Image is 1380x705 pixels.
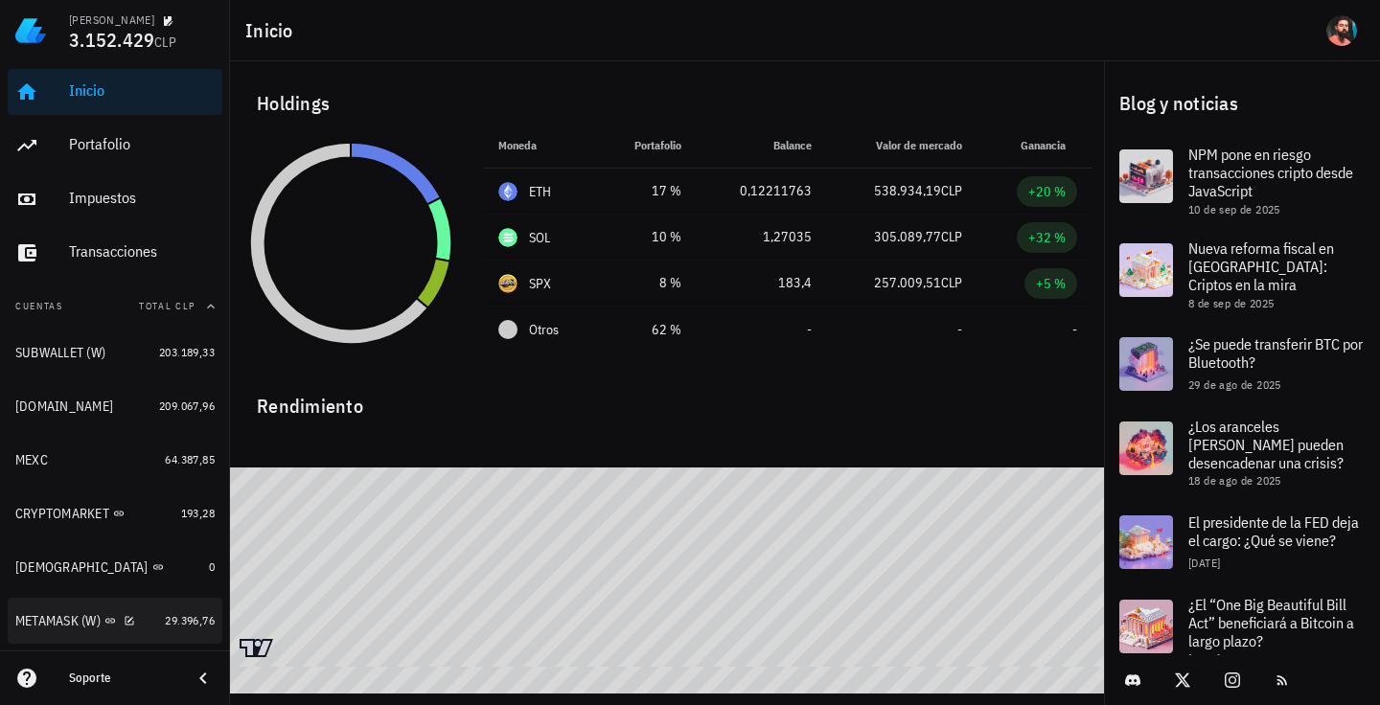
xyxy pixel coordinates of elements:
[613,273,681,293] div: 8 %
[941,182,962,199] span: CLP
[1188,202,1280,216] span: 10 de sep de 2025
[1028,182,1066,201] div: +20 %
[529,320,559,340] span: Otros
[69,189,215,207] div: Impuestos
[941,228,962,245] span: CLP
[69,671,176,686] div: Soporte
[69,27,154,53] span: 3.152.429
[8,383,222,429] a: [DOMAIN_NAME] 209.067,96
[1188,417,1344,472] span: ¿Los aranceles [PERSON_NAME] pueden desencadenar una crisis?
[1188,296,1274,310] span: 8 de sep de 2025
[8,437,222,483] a: MEXC 64.387,85
[15,452,48,468] div: MEXC
[1021,138,1077,152] span: Ganancia
[529,228,551,247] div: SOL
[712,227,812,247] div: 1,27035
[241,73,1092,134] div: Holdings
[1188,334,1363,372] span: ¿Se puede transferir BTC por Bluetooth?
[15,15,46,46] img: LedgiFi
[807,321,812,338] span: -
[8,544,222,590] a: [DEMOGRAPHIC_DATA] 0
[1188,595,1354,650] span: ¿El “One Big Beautiful Bill Act” beneficiará a Bitcoin a largo plazo?
[1188,377,1281,392] span: 29 de ago de 2025
[1188,473,1281,488] span: 18 de ago de 2025
[69,135,215,153] div: Portafolio
[1104,584,1380,678] a: ¿El “One Big Beautiful Bill Act” beneficiará a Bitcoin a largo plazo? [DATE]
[8,123,222,169] a: Portafolio
[1104,322,1380,406] a: ¿Se puede transferir BTC por Bluetooth? 29 de ago de 2025
[498,274,517,293] div: SPX-icon
[8,330,222,375] a: SUBWALLET (W) 203.189,33
[8,69,222,115] a: Inicio
[1188,556,1220,570] span: [DATE]
[8,598,222,644] a: METAMASK (W) 29.396,76
[8,490,222,536] a: CRYPTOMARKET 193,28
[69,81,215,100] div: Inicio
[712,181,812,201] div: 0,12211763
[1188,239,1334,294] span: Nueva reforma fiscal en [GEOGRAPHIC_DATA]: Criptos en la mira
[483,123,598,169] th: Moneda
[697,123,827,169] th: Balance
[529,274,552,293] div: SPX
[209,559,215,574] span: 0
[498,228,517,247] div: SOL-icon
[957,321,962,338] span: -
[15,398,113,415] div: [DOMAIN_NAME]
[154,34,176,51] span: CLP
[874,228,941,245] span: 305.089,77
[1072,321,1077,338] span: -
[1326,15,1357,46] div: avatar
[1104,406,1380,500] a: ¿Los aranceles [PERSON_NAME] pueden desencadenar una crisis? 18 de ago de 2025
[874,274,941,291] span: 257.009,51
[15,345,105,361] div: SUBWALLET (W)
[8,176,222,222] a: Impuestos
[15,506,109,522] div: CRYPTOMARKET
[241,375,1092,421] div: Rendimiento
[69,12,154,28] div: [PERSON_NAME]
[15,613,101,629] div: METAMASK (W)
[1028,228,1066,247] div: +32 %
[827,123,977,169] th: Valor de mercado
[69,242,215,261] div: Transacciones
[529,182,552,201] div: ETH
[15,559,149,576] div: [DEMOGRAPHIC_DATA]
[240,639,273,657] a: Charting by TradingView
[8,230,222,276] a: Transacciones
[1104,228,1380,322] a: Nueva reforma fiscal en [GEOGRAPHIC_DATA]: Criptos en la mira 8 de sep de 2025
[874,182,941,199] span: 538.934,19
[598,123,697,169] th: Portafolio
[165,613,215,627] span: 29.396,76
[159,345,215,359] span: 203.189,33
[1104,500,1380,584] a: El presidente de la FED deja el cargo: ¿Qué se viene? [DATE]
[712,273,812,293] div: 183,4
[1104,134,1380,228] a: NPM pone en riesgo transacciones cripto desde JavaScript 10 de sep de 2025
[613,181,681,201] div: 17 %
[8,284,222,330] button: CuentasTotal CLP
[1104,73,1380,134] div: Blog y noticias
[1188,512,1359,550] span: El presidente de la FED deja el cargo: ¿Qué se viene?
[245,15,301,46] h1: Inicio
[181,506,215,520] span: 193,28
[498,182,517,201] div: ETH-icon
[165,452,215,466] span: 64.387,85
[139,300,195,312] span: Total CLP
[941,274,962,291] span: CLP
[159,398,215,413] span: 209.067,96
[613,227,681,247] div: 10 %
[613,320,681,340] div: 62 %
[1036,274,1066,293] div: +5 %
[1188,145,1353,200] span: NPM pone en riesgo transacciones cripto desde JavaScript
